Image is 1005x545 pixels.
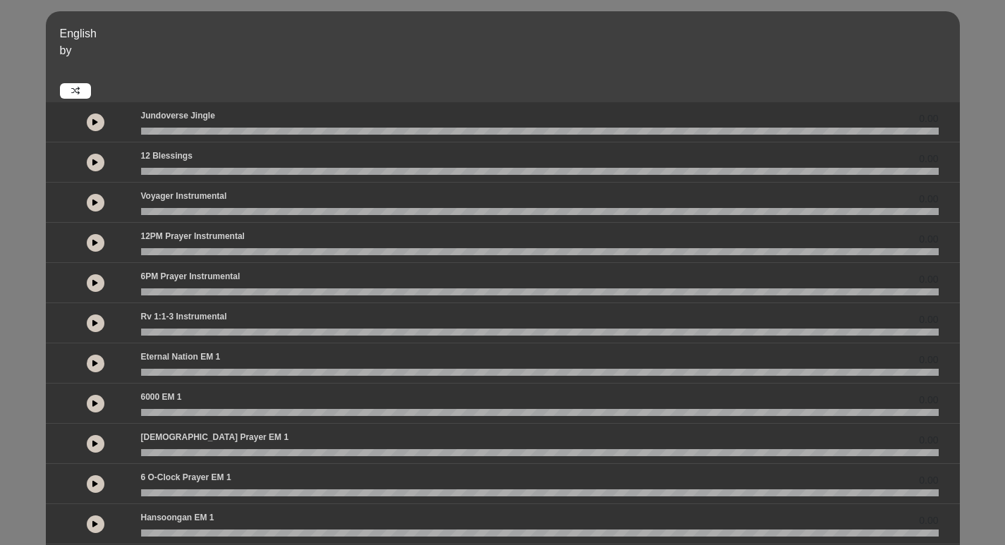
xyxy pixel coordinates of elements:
p: Hansoongan EM 1 [141,511,214,524]
p: [DEMOGRAPHIC_DATA] prayer EM 1 [141,431,289,443]
p: 12PM Prayer Instrumental [141,230,245,243]
span: 0.00 [919,513,938,528]
p: English [60,25,956,42]
p: 6 o-clock prayer EM 1 [141,471,231,484]
span: 0.00 [919,192,938,207]
p: Rv 1:1-3 Instrumental [141,310,227,323]
span: 0.00 [919,353,938,367]
span: 0.00 [919,393,938,408]
span: 0.00 [919,272,938,287]
span: 0.00 [919,312,938,327]
p: 6000 EM 1 [141,391,182,403]
p: 6PM Prayer Instrumental [141,270,240,283]
p: Jundoverse Jingle [141,109,215,122]
p: Eternal Nation EM 1 [141,350,221,363]
span: 0.00 [919,433,938,448]
p: Voyager Instrumental [141,190,227,202]
span: 0.00 [919,111,938,126]
p: 12 Blessings [141,149,193,162]
span: by [60,44,72,56]
span: 0.00 [919,473,938,488]
span: 0.00 [919,152,938,166]
span: 0.00 [919,232,938,247]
